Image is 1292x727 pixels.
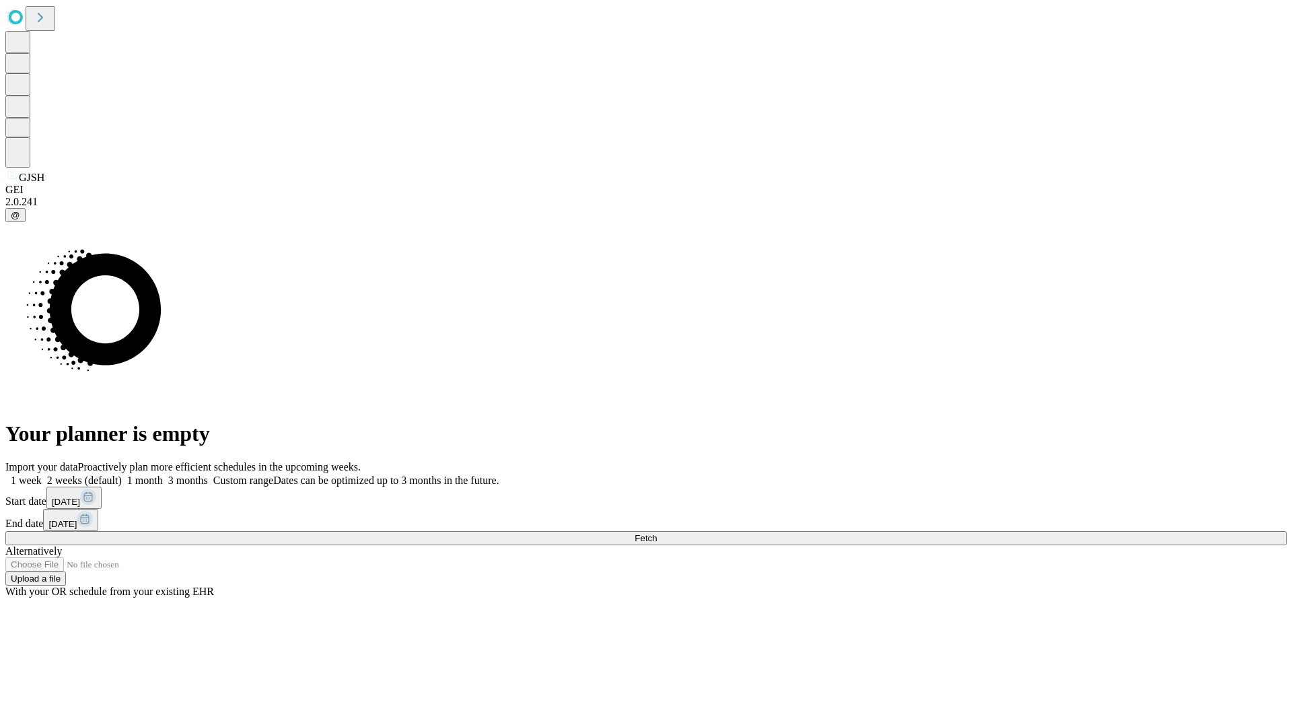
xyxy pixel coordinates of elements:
button: Upload a file [5,572,66,586]
span: [DATE] [48,519,77,529]
div: Start date [5,487,1287,509]
span: Proactively plan more efficient schedules in the upcoming weeks. [78,461,361,473]
span: 3 months [168,475,208,486]
button: [DATE] [43,509,98,531]
span: Dates can be optimized up to 3 months in the future. [273,475,499,486]
button: @ [5,208,26,222]
span: @ [11,210,20,220]
button: [DATE] [46,487,102,509]
div: 2.0.241 [5,196,1287,208]
span: Alternatively [5,545,62,557]
button: Fetch [5,531,1287,545]
span: Custom range [213,475,273,486]
span: GJSH [19,172,44,183]
h1: Your planner is empty [5,421,1287,446]
span: With your OR schedule from your existing EHR [5,586,214,597]
div: GEI [5,184,1287,196]
div: End date [5,509,1287,531]
span: Import your data [5,461,78,473]
span: Fetch [635,533,657,543]
span: 2 weeks (default) [47,475,122,486]
span: 1 month [127,475,163,486]
span: 1 week [11,475,42,486]
span: [DATE] [52,497,80,507]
